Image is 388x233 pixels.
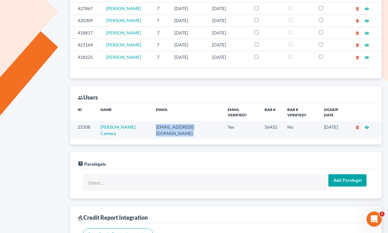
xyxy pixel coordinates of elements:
[355,6,360,11] a: delete_forever
[355,43,360,47] i: delete_forever
[365,42,369,47] a: visibility
[169,39,207,51] td: [DATE]
[106,54,141,60] a: [PERSON_NAME]
[106,30,141,35] a: [PERSON_NAME]
[223,103,260,121] th: Email Verified?
[207,51,250,63] td: [DATE]
[355,55,360,60] i: delete_forever
[152,39,169,51] td: 7
[355,42,360,47] a: delete_forever
[365,124,369,130] a: visibility
[95,103,151,121] th: Name
[379,212,385,217] span: 1
[223,121,260,139] td: Yes
[70,51,101,63] td: 418225
[365,54,369,60] a: visibility
[152,51,169,63] td: 7
[365,125,369,130] i: visibility
[106,42,141,47] a: [PERSON_NAME]
[169,15,207,27] td: [DATE]
[365,31,369,35] i: visibility
[365,18,369,23] a: visibility
[70,27,101,39] td: 418817
[355,125,360,130] i: delete_forever
[355,30,360,35] a: delete_forever
[100,124,135,136] a: [PERSON_NAME] Camera
[151,121,222,139] td: [EMAIL_ADDRESS][DOMAIN_NAME]
[207,27,250,39] td: [DATE]
[365,6,369,11] a: visibility
[106,6,141,11] a: [PERSON_NAME]
[78,161,83,167] i: live_help
[169,3,207,15] td: [DATE]
[70,3,101,15] td: 427867
[70,15,101,27] td: 420309
[260,103,282,121] th: Bar #
[365,19,369,23] i: visibility
[355,54,360,60] a: delete_forever
[169,27,207,39] td: [DATE]
[78,215,83,221] i: gavel
[207,39,250,51] td: [DATE]
[282,103,319,121] th: Bar # Verified?
[260,121,282,139] td: 56432
[70,103,95,121] th: ID
[365,55,369,60] i: visibility
[151,103,222,121] th: Email
[365,30,369,35] a: visibility
[365,43,369,47] i: visibility
[152,27,169,39] td: 7
[355,31,360,35] i: delete_forever
[355,124,360,130] a: delete_forever
[70,39,101,51] td: 421164
[106,18,141,23] a: [PERSON_NAME]
[355,18,360,23] a: delete_forever
[319,121,350,139] td: [DATE]
[169,51,207,63] td: [DATE]
[328,174,367,187] input: Add Paralegal
[152,15,169,27] td: 7
[355,19,360,23] i: delete_forever
[70,121,95,139] td: 25108
[365,7,369,11] i: visibility
[355,7,360,11] i: delete_forever
[319,103,350,121] th: Signup Date
[207,3,250,15] td: [DATE]
[207,15,250,27] td: [DATE]
[78,95,83,101] i: group
[367,212,382,227] iframe: Intercom live chat
[152,3,169,15] td: 7
[84,161,106,167] span: Paralegals
[282,121,319,139] td: No
[78,214,148,221] div: Credit Report Integration
[78,94,98,101] div: Users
